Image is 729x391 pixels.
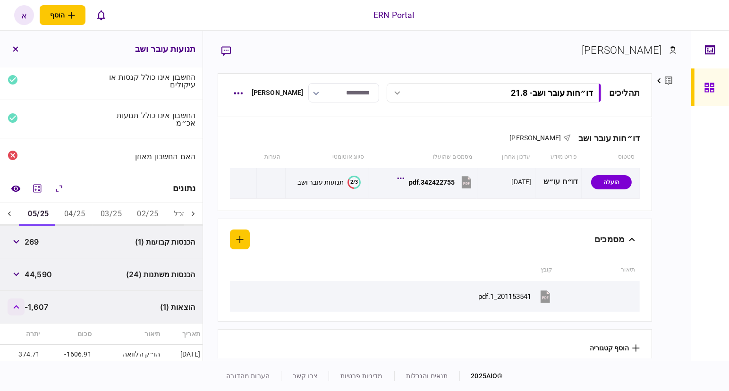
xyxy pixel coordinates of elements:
[42,323,93,345] th: סכום
[459,371,503,381] div: © 2025 AIO
[14,5,34,25] button: א
[29,180,46,197] button: מחשבון
[91,5,111,25] button: פתח רשימת התראות
[173,184,195,193] div: נתונים
[297,178,344,186] div: תנועות עובר ושב
[406,372,448,380] a: תנאים והגבלות
[263,259,557,281] th: קובץ
[477,146,535,168] th: עדכון אחרון
[285,146,369,168] th: סיווג אוטומטי
[512,177,532,187] div: [DATE]
[166,203,195,226] button: הכל
[340,372,383,380] a: מדיניות פרטיות
[135,45,195,53] h3: תנועות עובר ושב
[51,180,68,197] button: הרחב\כווץ הכל
[509,134,561,142] span: [PERSON_NAME]
[42,345,93,364] td: -1606.91
[105,153,196,160] div: האם החשבון מאוזן
[25,301,48,313] span: ‎-1,607
[160,301,195,313] span: הוצאות (1)
[539,171,578,193] div: דו״ח עו״ש
[590,344,640,352] button: הוסף קטגוריה
[350,179,358,185] text: 2/3
[478,292,531,301] div: 201153541_1.pdf
[93,203,129,226] button: 03/25
[163,323,203,345] th: תאריך
[609,86,640,99] div: תהליכים
[94,323,163,345] th: תיאור
[535,146,582,168] th: פריט מידע
[20,203,56,226] button: 05/25
[7,180,24,197] a: השוואה למסמך
[25,236,39,247] span: 269
[25,269,52,280] span: 44,590
[126,269,195,280] span: הכנסות משתנות (24)
[387,83,602,102] button: דו״חות עובר ושב- 21.8
[256,146,285,168] th: הערות
[94,345,163,364] td: הו״ק הלוואה
[297,176,361,189] button: 2/3תנועות עובר ושב
[226,372,270,380] a: הערות מהדורה
[369,146,477,168] th: מסמכים שהועלו
[582,42,661,58] div: [PERSON_NAME]
[478,286,552,307] button: 201153541_1.pdf
[163,345,203,364] td: [DATE]
[293,372,317,380] a: צרו קשר
[373,9,414,21] div: ERN Portal
[594,229,624,249] div: מסמכים
[571,133,640,143] div: דו״חות עובר ושב
[57,203,93,226] button: 04/25
[135,236,195,247] span: הכנסות קבועות (1)
[105,73,196,88] div: החשבון אינו כולל קנסות או עיקולים
[252,88,304,98] div: [PERSON_NAME]
[409,178,455,186] div: 342422755.pdf
[591,175,632,189] div: הועלה
[557,259,640,281] th: תיאור
[511,88,593,98] div: דו״חות עובר ושב - 21.8
[399,171,474,193] button: 342422755.pdf
[582,146,640,168] th: סטטוס
[40,5,85,25] button: פתח תפריט להוספת לקוח
[105,111,196,127] div: החשבון אינו כולל תנועות אכ״מ
[129,203,166,226] button: 02/25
